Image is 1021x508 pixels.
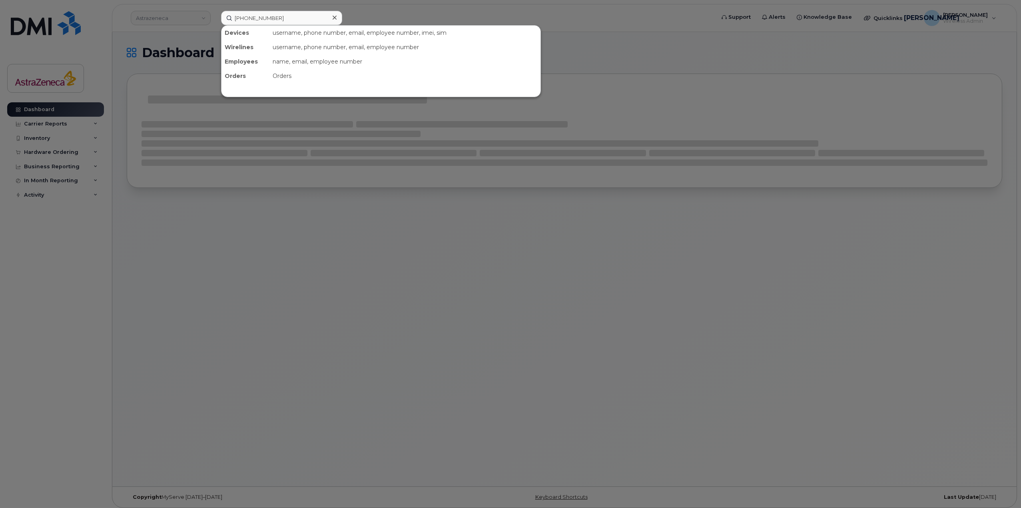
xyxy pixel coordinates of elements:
[221,54,269,69] div: Employees
[221,69,269,83] div: Orders
[221,40,269,54] div: Wirelines
[221,26,269,40] div: Devices
[269,26,540,40] div: username, phone number, email, employee number, imei, sim
[269,69,540,83] div: Orders
[269,40,540,54] div: username, phone number, email, employee number
[269,54,540,69] div: name, email, employee number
